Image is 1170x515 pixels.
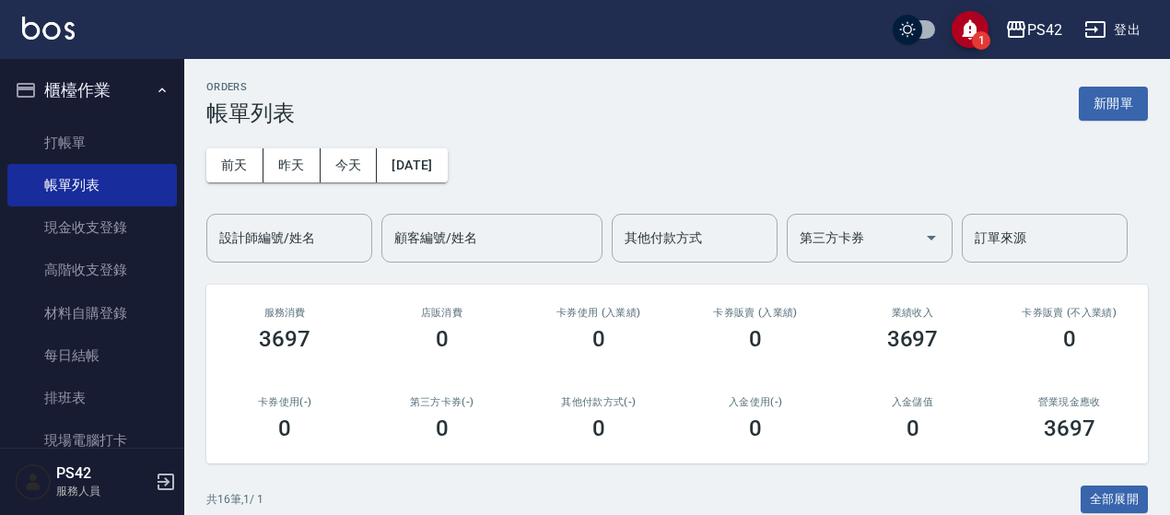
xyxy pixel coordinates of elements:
a: 新開單 [1079,94,1148,111]
a: 現場電腦打卡 [7,419,177,462]
button: [DATE] [377,148,447,182]
h3: 帳單列表 [206,100,295,126]
button: 櫃檯作業 [7,66,177,114]
button: 前天 [206,148,263,182]
button: 昨天 [263,148,321,182]
h3: 0 [749,416,762,441]
button: Open [917,223,946,252]
h2: 卡券販賣 (入業績) [699,307,812,319]
h3: 0 [592,326,605,352]
button: 登出 [1077,13,1148,47]
img: Logo [22,17,75,40]
h2: 第三方卡券(-) [385,396,497,408]
h2: 其他付款方式(-) [543,396,655,408]
p: 共 16 筆, 1 / 1 [206,491,263,508]
span: 1 [972,31,990,50]
button: 全部展開 [1081,486,1149,514]
h2: 店販消費 [385,307,497,319]
h2: 入金使用(-) [699,396,812,408]
a: 現金收支登錄 [7,206,177,249]
h2: 卡券販賣 (不入業績) [1013,307,1126,319]
h2: ORDERS [206,81,295,93]
h2: 入金儲值 [856,396,968,408]
button: PS42 [998,11,1070,49]
h3: 3697 [887,326,939,352]
h3: 0 [749,326,762,352]
h3: 3697 [259,326,310,352]
h2: 業績收入 [856,307,968,319]
button: save [952,11,989,48]
h3: 服務消費 [228,307,341,319]
h5: PS42 [56,464,150,483]
p: 服務人員 [56,483,150,499]
a: 帳單列表 [7,164,177,206]
h3: 0 [436,326,449,352]
h3: 0 [907,416,919,441]
button: 新開單 [1079,87,1148,121]
h3: 3697 [1044,416,1095,441]
div: PS42 [1027,18,1062,41]
h3: 0 [278,416,291,441]
a: 排班表 [7,377,177,419]
a: 打帳單 [7,122,177,164]
h3: 0 [1063,326,1076,352]
img: Person [15,463,52,500]
h3: 0 [436,416,449,441]
a: 每日結帳 [7,334,177,377]
h3: 0 [592,416,605,441]
h2: 營業現金應收 [1013,396,1126,408]
h2: 卡券使用 (入業績) [543,307,655,319]
a: 高階收支登錄 [7,249,177,291]
button: 今天 [321,148,378,182]
a: 材料自購登錄 [7,292,177,334]
h2: 卡券使用(-) [228,396,341,408]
